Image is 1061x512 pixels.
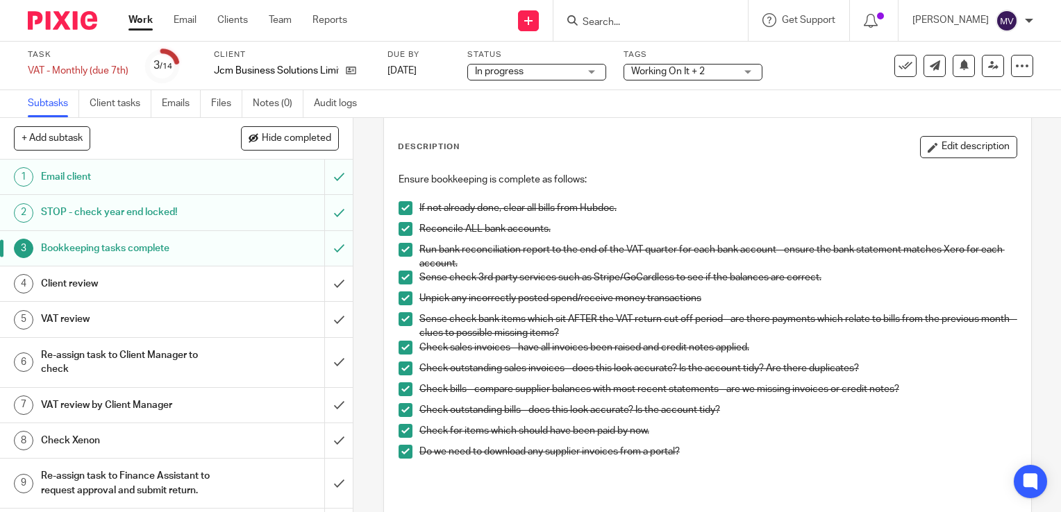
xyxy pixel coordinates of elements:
p: Description [398,142,460,153]
a: Files [211,90,242,117]
div: 4 [14,274,33,293]
h1: Check Xenon [41,430,221,451]
h1: VAT review [41,309,221,330]
a: Email [174,13,197,27]
a: Audit logs [314,90,367,117]
p: Run bank reconciliation report to the end of the VAT quarter for each bank account - ensure the b... [419,243,1017,271]
p: Check outstanding bills - does this look accurate? Is the account tidy? [419,403,1017,417]
p: Check outstanding sales invoices - does this look accurate? Is the account tidy? Are there duplic... [419,361,1017,375]
h1: Bookkeeping tasks complete [41,238,221,259]
p: If not already done, clear all bills from Hubdoc. [419,201,1017,215]
a: Client tasks [90,90,151,117]
label: Due by [387,49,450,60]
a: Clients [217,13,248,27]
h1: Re-assign task to Client Manager to check [41,345,221,380]
button: Hide completed [241,126,339,150]
div: 6 [14,352,33,372]
small: /14 [160,62,172,70]
p: [PERSON_NAME] [912,13,989,27]
a: Emails [162,90,201,117]
p: Sense check bank items which sit AFTER the VAT return cut off period - are there payments which r... [419,312,1017,341]
span: Hide completed [262,133,331,144]
div: 8 [14,431,33,450]
a: Team [269,13,292,27]
a: Notes (0) [253,90,303,117]
a: Reports [312,13,347,27]
label: Client [214,49,370,60]
span: [DATE] [387,66,417,76]
p: Check bills - compare supplier balances with most recent statements - are we missing invoices or ... [419,382,1017,396]
p: Sense check 3rd party services such as Stripe/GoCardless to see if the balances are correct. [419,271,1017,284]
div: 5 [14,310,33,330]
label: Tags [624,49,762,60]
div: 1 [14,167,33,187]
p: Jcm Business Solutions Limited [214,64,339,78]
span: Working On It + 2 [631,67,705,76]
input: Search [581,17,706,29]
div: 9 [14,474,33,493]
div: 7 [14,395,33,415]
p: Ensure bookkeeping is complete as follows: [399,173,1017,187]
p: Do we need to download any supplier invoices from a portal? [419,445,1017,459]
span: Get Support [782,15,835,25]
div: 3 [153,58,172,74]
h1: Client review [41,273,221,294]
h1: STOP - check year end locked! [41,202,221,223]
p: Reconcile ALL bank accounts. [419,222,1017,236]
a: Work [128,13,153,27]
button: Edit description [920,136,1017,158]
p: Unpick any incorrectly posted spend/receive money transactions [419,291,1017,305]
div: 3 [14,239,33,258]
button: + Add subtask [14,126,90,150]
p: Check sales invoices - have all invoices been raised and credit notes applied. [419,341,1017,355]
div: 2 [14,203,33,223]
img: svg%3E [996,10,1018,32]
label: Task [28,49,128,60]
h1: Email client [41,167,221,187]
h1: Re-assign task to Finance Assistant to request approval and submit return. [41,466,221,501]
span: In progress [475,67,524,76]
p: Check for items which should have been paid by now. [419,424,1017,438]
label: Status [467,49,606,60]
a: Subtasks [28,90,79,117]
img: Pixie [28,11,97,30]
h1: VAT review by Client Manager [41,395,221,416]
div: VAT - Monthly (due 7th) [28,64,128,78]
